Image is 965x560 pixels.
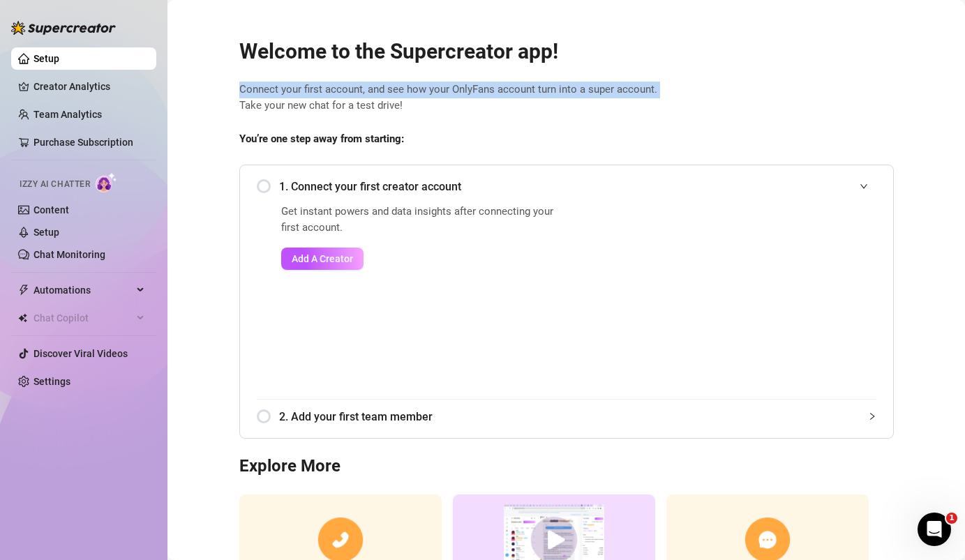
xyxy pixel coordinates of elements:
[257,169,876,204] div: 1. Connect your first creator account
[33,53,59,64] a: Setup
[33,376,70,387] a: Settings
[257,400,876,434] div: 2. Add your first team member
[281,248,562,270] a: Add A Creator
[239,38,894,65] h2: Welcome to the Supercreator app!
[11,21,116,35] img: logo-BBDzfeDw.svg
[597,204,876,382] iframe: Add Creators
[860,182,868,190] span: expanded
[292,253,353,264] span: Add A Creator
[281,248,364,270] button: Add A Creator
[281,204,562,236] span: Get instant powers and data insights after connecting your first account.
[33,307,133,329] span: Chat Copilot
[239,82,894,114] span: Connect your first account, and see how your OnlyFans account turn into a super account. Take you...
[18,285,29,296] span: thunderbolt
[239,133,404,145] strong: You’re one step away from starting:
[239,455,894,478] h3: Explore More
[868,412,876,421] span: collapsed
[918,513,951,546] iframe: Intercom live chat
[279,408,876,425] span: 2. Add your first team member
[946,513,957,524] span: 1
[18,313,27,323] img: Chat Copilot
[33,137,133,148] a: Purchase Subscription
[279,178,876,195] span: 1. Connect your first creator account
[33,227,59,238] a: Setup
[33,109,102,120] a: Team Analytics
[20,178,90,191] span: Izzy AI Chatter
[96,172,117,192] img: AI Chatter
[33,75,145,98] a: Creator Analytics
[33,204,69,215] a: Content
[33,279,133,301] span: Automations
[33,348,128,359] a: Discover Viral Videos
[33,249,105,260] a: Chat Monitoring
